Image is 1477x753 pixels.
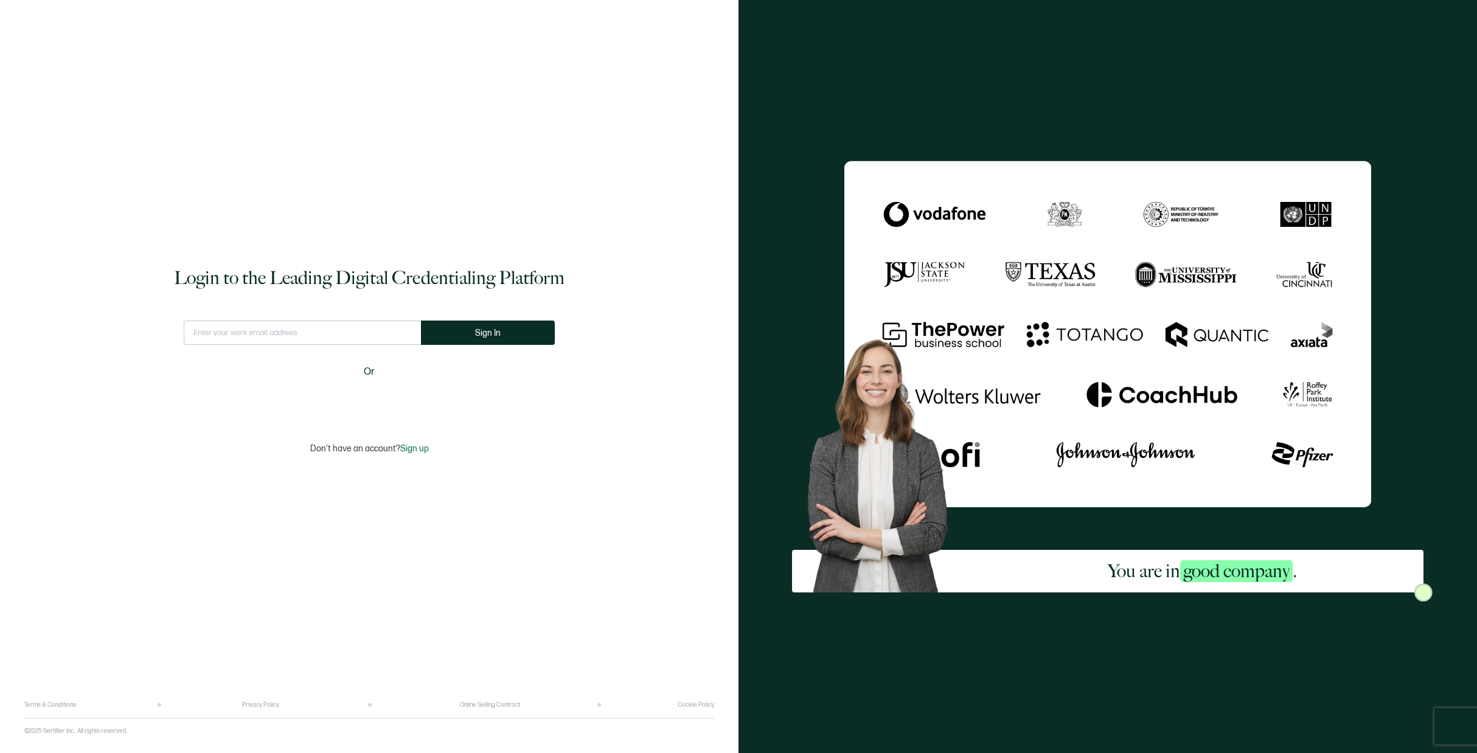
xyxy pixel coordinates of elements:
p: Don't have an account? [310,443,429,454]
span: Sign up [400,443,429,454]
img: Sertifier Login - You are in <span class="strong-h">good company</span>. [844,161,1371,508]
h2: You are in . [1108,559,1297,583]
span: Sign In [475,328,501,338]
img: Sertifier Login - You are in <span class="strong-h">good company</span>. Hero [792,327,982,593]
a: Cookie Policy [678,701,714,709]
span: good company [1180,560,1293,582]
input: Enter your work email address [184,321,421,345]
a: Online Selling Contract [460,701,520,709]
a: Terms & Conditions [24,701,76,709]
div: Sign in with Google. Opens in new tab [299,387,439,414]
iframe: Sign in with Google Button [293,387,445,414]
img: Sertifier Login [1414,583,1433,602]
span: Or [364,364,375,380]
h1: Login to the Leading Digital Credentialing Platform [174,266,565,290]
button: Sign In [421,321,555,345]
p: ©2025 Sertifier Inc.. All rights reserved. [24,727,128,735]
a: Privacy Policy [242,701,279,709]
